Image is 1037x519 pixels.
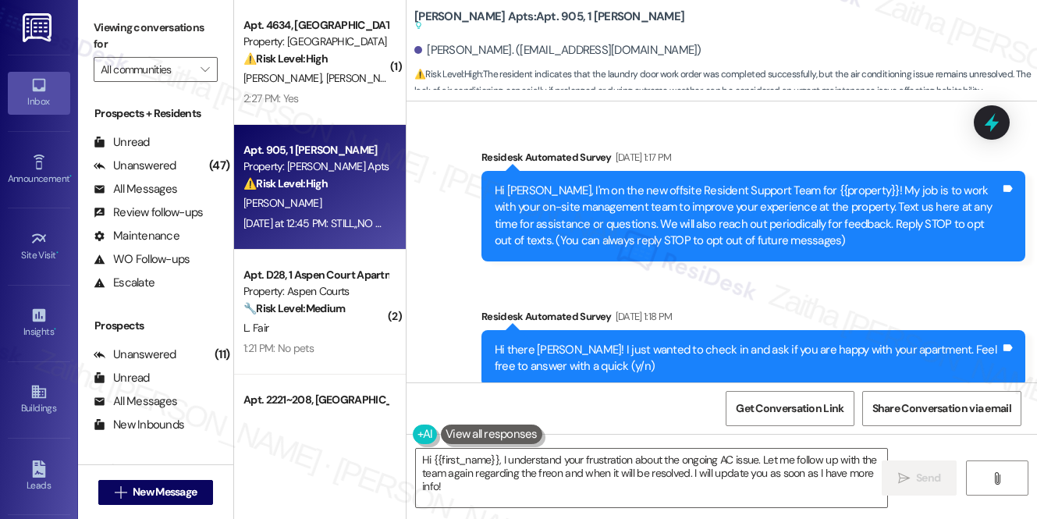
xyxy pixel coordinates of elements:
div: (47) [205,154,233,178]
div: [DATE] at 12:45 PM: STILL,,NO AIR,, smh [243,216,415,230]
img: ResiDesk Logo [23,13,55,42]
div: Apt. 4634, [GEOGRAPHIC_DATA] [243,17,388,34]
div: Hi there [PERSON_NAME]! I just wanted to check in and ask if you are happy with your apartment. F... [495,342,1000,375]
div: Prospects [78,318,233,334]
button: Send [882,460,957,496]
a: Buildings [8,379,70,421]
div: Property: [PERSON_NAME] Apts [243,158,388,175]
b: [PERSON_NAME] Apts: Apt. 905, 1 [PERSON_NAME] [414,9,684,34]
strong: 🔧 Risk Level: Medium [243,301,345,315]
a: Insights • [8,302,70,344]
div: [DATE] 1:17 PM [612,149,672,165]
div: (11) [211,343,233,367]
span: • [56,247,59,258]
div: Residesk Automated Survey [481,308,1025,330]
span: • [54,324,56,335]
div: Property: Aspen Courts [243,283,388,300]
a: Inbox [8,72,70,114]
div: [PERSON_NAME]. ([EMAIL_ADDRESS][DOMAIN_NAME]) [414,42,701,59]
div: All Messages [94,393,177,410]
div: Unanswered [94,347,176,363]
div: All Messages [94,181,177,197]
div: Escalate [94,275,154,291]
a: Leads [8,456,70,498]
i:  [115,486,126,499]
div: Unread [94,134,150,151]
button: New Message [98,480,214,505]
div: Property: [GEOGRAPHIC_DATA] [243,34,388,50]
div: Residents [78,460,233,477]
span: Get Conversation Link [736,400,843,417]
span: Send [916,470,940,486]
div: Hi [PERSON_NAME], I'm on the new offsite Resident Support Team for {{property}}! My job is to wor... [495,183,1000,250]
span: L. Fair [243,321,268,335]
div: [DATE] 1:18 PM [612,308,673,325]
span: New Message [133,484,197,500]
div: 1:21 PM: No pets [243,341,314,355]
span: • [69,171,72,182]
div: WO Follow-ups [94,251,190,268]
label: Viewing conversations for [94,16,218,57]
div: Apt. 905, 1 [PERSON_NAME] [243,142,388,158]
input: All communities [101,57,193,82]
strong: ⚠️ Risk Level: High [243,176,328,190]
div: Review follow-ups [94,204,203,221]
i:  [201,63,209,76]
div: Maintenance [94,228,179,244]
div: Unanswered [94,158,176,174]
div: Residesk Automated Survey [481,149,1025,171]
i:  [991,472,1003,485]
span: Share Conversation via email [872,400,1011,417]
span: [PERSON_NAME] [243,71,326,85]
div: Prospects + Residents [78,105,233,122]
a: Site Visit • [8,226,70,268]
i:  [898,472,910,485]
div: Apt. 2221~208, [GEOGRAPHIC_DATA] [243,392,388,408]
button: Share Conversation via email [862,391,1021,426]
span: [PERSON_NAME] [243,196,321,210]
textarea: Hi {{first_name}}, I understand your frustration about the ongoing AC issue. Let me follow up wit... [416,449,887,507]
div: 2:27 PM: Yes [243,91,299,105]
strong: ⚠️ Risk Level: High [243,52,328,66]
div: Unread [94,370,150,386]
button: Get Conversation Link [726,391,854,426]
strong: ⚠️ Risk Level: High [414,68,481,80]
span: : The resident indicates that the laundry door work order was completed successfully, but the air... [414,66,1037,100]
span: [PERSON_NAME] [326,71,404,85]
div: Apt. D28, 1 Aspen Court Apartments [243,267,388,283]
div: New Inbounds [94,417,184,433]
